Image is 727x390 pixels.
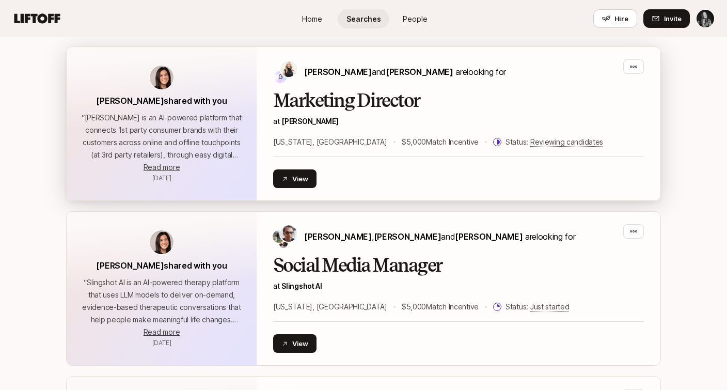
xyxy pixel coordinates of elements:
[346,13,381,24] span: Searches
[403,13,428,24] span: People
[304,65,506,79] p: are looking for
[441,231,523,242] span: and
[96,96,227,106] span: [PERSON_NAME] shared with you
[304,67,372,77] span: [PERSON_NAME]
[96,260,227,271] span: [PERSON_NAME] shared with you
[304,230,575,243] p: are looking for
[386,67,453,77] span: [PERSON_NAME]
[281,282,322,290] a: Slingshot AI
[372,67,453,77] span: and
[281,117,338,126] a: [PERSON_NAME]
[144,163,180,171] span: Read more
[505,136,603,148] p: Status:
[664,13,682,24] span: Invite
[278,71,283,83] p: G
[304,231,372,242] span: [PERSON_NAME]
[152,339,171,347] span: September 5, 2025 10:03am
[150,230,173,254] img: avatar-url
[79,276,244,326] p: “ Slingshot AI is an AI-powered therapy platform that uses LLM models to deliver on-demand, evide...
[144,161,180,174] button: Read more
[530,137,603,147] span: Reviewing candidates
[280,60,297,77] img: Kait Stephens
[273,169,317,188] button: View
[505,301,569,313] p: Status:
[273,280,644,292] p: at
[144,326,180,338] button: Read more
[144,327,180,336] span: Read more
[273,115,644,128] p: at
[280,225,297,242] img: Neil Parikh
[614,13,628,24] span: Hire
[530,302,570,311] span: Just started
[279,240,288,248] img: Andrew Frawley
[372,231,441,242] span: ,
[302,13,322,24] span: Home
[273,301,387,313] p: [US_STATE], [GEOGRAPHIC_DATA]
[643,9,690,28] button: Invite
[402,136,479,148] p: $5,000 Match Incentive
[374,231,441,242] span: [PERSON_NAME]
[402,301,479,313] p: $5,000 Match Incentive
[79,112,244,161] p: “ [PERSON_NAME] is an AI-powered platform that connects 1st party consumer brands with their cust...
[273,230,285,243] img: Zak Sharif
[152,174,171,182] span: September 5, 2025 10:03am
[338,9,389,28] a: Searches
[273,136,387,148] p: [US_STATE], [GEOGRAPHIC_DATA]
[455,231,523,242] span: [PERSON_NAME]
[696,9,715,28] button: Mac Hasley
[273,90,644,111] h2: Marketing Director
[593,9,637,28] button: Hire
[150,66,173,89] img: avatar-url
[697,10,714,27] img: Mac Hasley
[286,9,338,28] a: Home
[273,255,644,276] h2: Social Media Manager
[389,9,441,28] a: People
[273,334,317,353] button: View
